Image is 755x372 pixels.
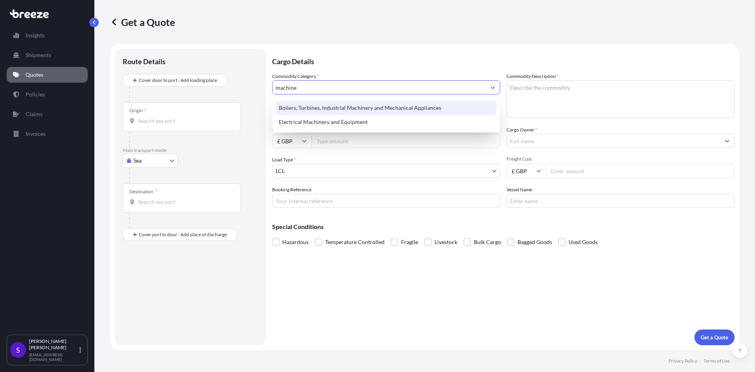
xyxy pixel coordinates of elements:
[546,164,735,178] input: Enter amount
[129,189,157,195] div: Destination
[139,231,227,239] span: Cover port to door - Add place of discharge
[486,80,500,94] button: Show suggestions
[435,236,457,248] span: Livestock
[123,57,166,66] p: Route Details
[110,16,175,28] p: Get a Quote
[272,156,296,164] span: Load Type
[26,71,43,79] p: Quotes
[138,198,231,206] input: Destination
[123,147,258,154] p: Main transport mode
[272,49,735,72] p: Cargo Details
[276,101,497,115] div: Boilers, Turbines, Industrial Machinery and Mechanical Appliances
[506,156,735,162] span: Freight Cost
[282,236,309,248] span: Hazardous
[506,186,532,194] label: Vessel Name
[276,167,285,175] span: LCL
[272,126,500,132] span: Commodity Value
[139,76,217,84] span: Cover door to port - Add loading place
[720,134,734,148] button: Show suggestions
[517,236,552,248] span: Bagged Goods
[26,51,51,59] p: Shipments
[26,31,44,39] p: Insights
[703,358,730,364] p: Terms of Use
[272,194,500,208] input: Your internal reference
[26,130,46,138] p: Invoices
[26,91,45,98] p: Policies
[311,134,500,148] input: Type amount
[506,72,559,80] label: Commodity Description
[474,236,501,248] span: Bulk Cargo
[701,333,728,341] p: Get a Quote
[272,224,735,230] p: Special Conditions
[29,352,78,362] p: [EMAIL_ADDRESS][DOMAIN_NAME]
[273,80,486,94] input: Select a commodity type
[138,117,231,125] input: Origin
[16,346,20,354] span: S
[123,154,178,168] button: Select transport
[26,110,42,118] p: Claims
[507,134,720,148] input: Full name
[569,236,598,248] span: Used Goods
[276,115,497,129] div: Electrical Machinery and Equipment
[272,186,311,194] label: Booking Reference
[401,236,418,248] span: Fragile
[506,194,735,208] input: Enter name
[325,236,385,248] span: Temperature Controlled
[506,126,537,134] label: Cargo Owner
[276,101,497,129] div: Suggestions
[668,358,697,364] p: Privacy Policy
[129,107,146,114] div: Origin
[272,72,319,80] label: Commodity Category
[133,157,142,165] span: Sea
[29,338,78,351] p: [PERSON_NAME] [PERSON_NAME]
